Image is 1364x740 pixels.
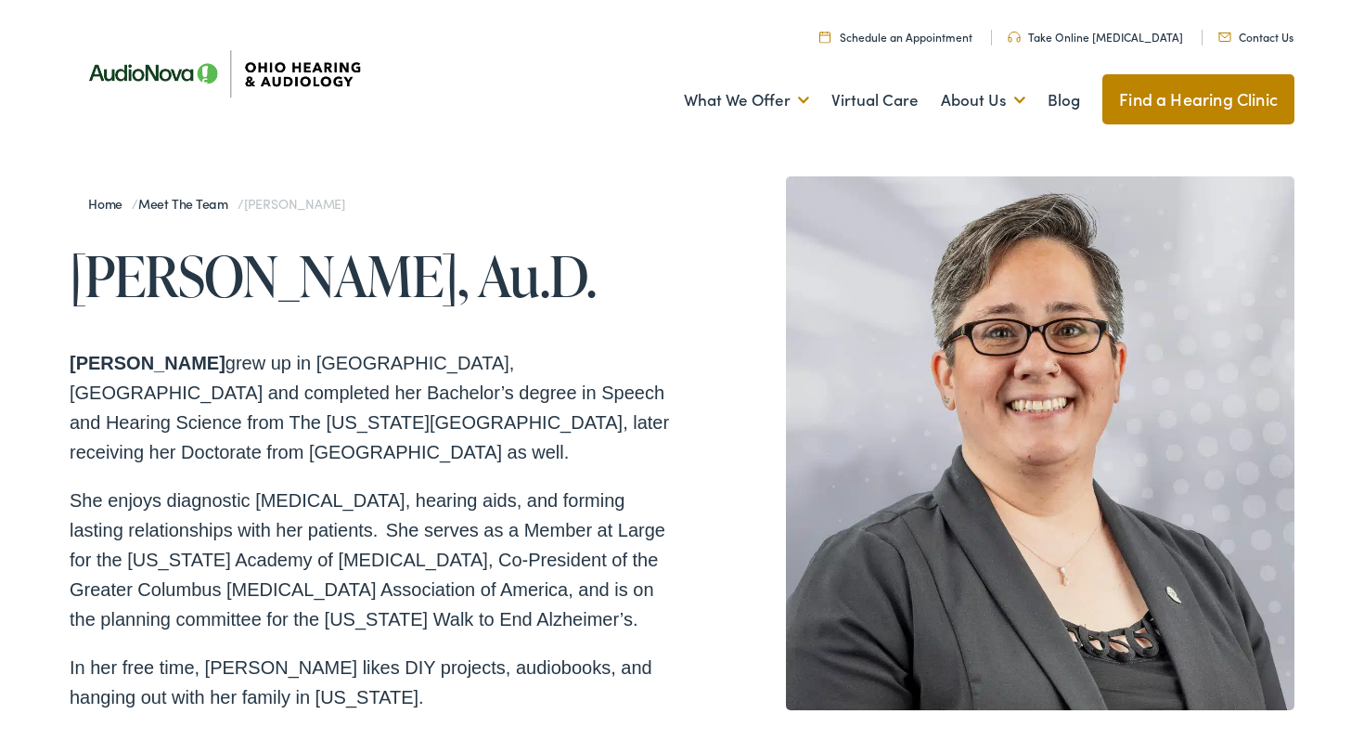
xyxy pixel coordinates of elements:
[1048,66,1080,135] a: Blog
[941,66,1025,135] a: About Us
[88,194,132,213] a: Home
[70,353,225,373] strong: [PERSON_NAME]
[138,194,238,213] a: Meet the Team
[70,245,682,306] h1: [PERSON_NAME], Au.D.
[819,29,972,45] a: Schedule an Appointment
[1218,32,1231,42] img: Mail icon representing email contact with Ohio Hearing in Cincinnati, OH
[70,486,682,634] p: She enjoys diagnostic [MEDICAL_DATA], hearing aids, and forming lasting relationships with her pa...
[1102,74,1294,124] a: Find a Hearing Clinic
[786,176,1294,710] img: Heather Vaught, Doctor of Audiology in Bucyrus, OH at Ohio Hearing & Audiology
[244,194,345,213] span: [PERSON_NAME]
[1008,32,1021,43] img: Headphones icone to schedule online hearing test in Cincinnati, OH
[70,653,682,712] p: In her free time, [PERSON_NAME] likes DIY projects, audiobooks, and hanging out with her family i...
[1008,29,1183,45] a: Take Online [MEDICAL_DATA]
[831,66,919,135] a: Virtual Care
[684,66,809,135] a: What We Offer
[88,194,345,213] span: / /
[1218,29,1293,45] a: Contact Us
[819,31,830,43] img: Calendar Icon to schedule a hearing appointment in Cincinnati, OH
[70,348,682,467] p: grew up in [GEOGRAPHIC_DATA], [GEOGRAPHIC_DATA] and completed her Bachelor’s degree in Speech and...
